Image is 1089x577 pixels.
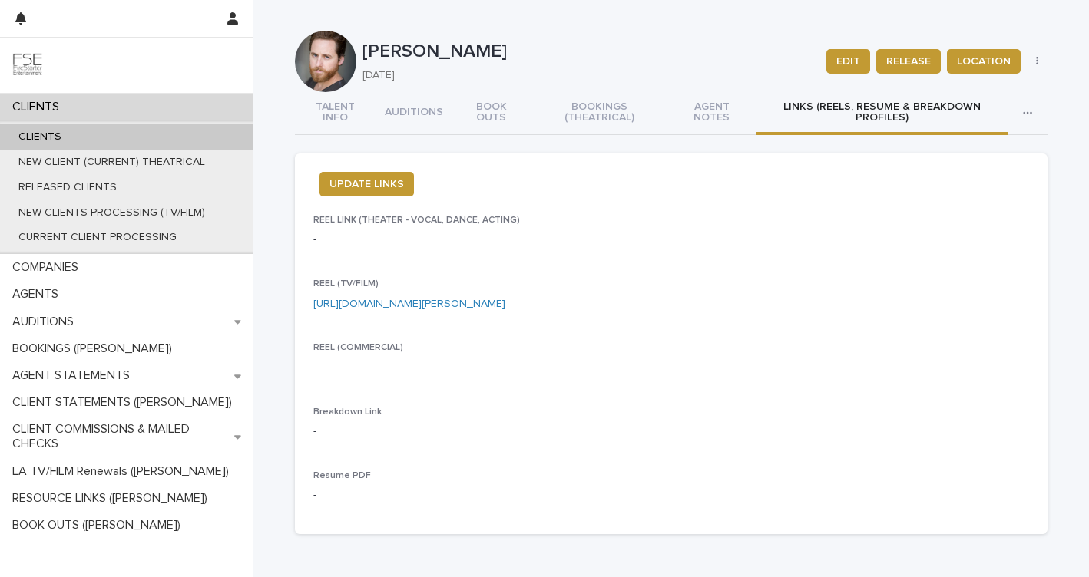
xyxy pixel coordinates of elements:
[957,54,1011,69] span: LOCATION
[376,92,452,135] button: AUDITIONS
[6,422,234,451] p: CLIENT COMMISSIONS & MAILED CHECKS
[313,487,540,503] p: -
[319,172,414,196] button: UPDATE LINKS
[668,92,756,135] button: AGENT NOTES
[6,315,86,329] p: AUDITIONS
[6,260,91,275] p: COMPANIES
[6,100,71,114] p: CLIENTS
[313,298,505,309] a: [URL][DOMAIN_NAME][PERSON_NAME]
[6,206,217,219] p: NEW CLIENTS PROCESSING (TV/FILM)
[313,407,382,417] span: Breakdown Link
[6,491,220,506] p: RESOURCE LINKS ([PERSON_NAME])
[876,49,941,74] button: RELEASE
[6,181,129,194] p: RELEASED CLIENTS
[313,216,520,225] span: REEL LINK (THEATER - VOCAL, DANCE, ACTING)
[329,176,404,192] span: UPDATE LINKS
[6,156,217,169] p: NEW CLIENT (CURRENT) THEATRICAL
[947,49,1021,74] button: LOCATION
[362,41,814,63] p: [PERSON_NAME]
[6,287,71,302] p: AGENTS
[452,92,530,135] button: BOOK OUTS
[6,341,184,356] p: BOOKINGS ([PERSON_NAME])
[6,518,193,532] p: BOOK OUTS ([PERSON_NAME])
[6,231,189,244] p: CURRENT CLIENT PROCESSING
[530,92,668,135] button: BOOKINGS (THEATRICAL)
[313,279,379,288] span: REEL (TV/FILM)
[6,130,74,143] p: CLIENTS
[313,360,1029,376] p: -
[313,343,403,352] span: REEL (COMMERCIAL)
[6,395,244,410] p: CLIENT STATEMENTS ([PERSON_NAME])
[886,54,931,69] span: RELEASE
[313,424,1029,440] p: -
[313,232,316,248] p: -
[826,49,870,74] button: EDIT
[756,92,1009,135] button: LINKS (REELS, RESUME & BREAKDOWN PROFILES)
[295,92,376,135] button: TALENT INFO
[6,368,142,383] p: AGENT STATEMENTS
[12,50,43,81] img: 9JgRvJ3ETPGCJDhvPVA5
[313,471,371,480] span: Resume PDF
[6,464,241,479] p: LA TV/FILM Renewals ([PERSON_NAME])
[836,54,860,69] span: EDIT
[362,69,808,82] p: [DATE]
